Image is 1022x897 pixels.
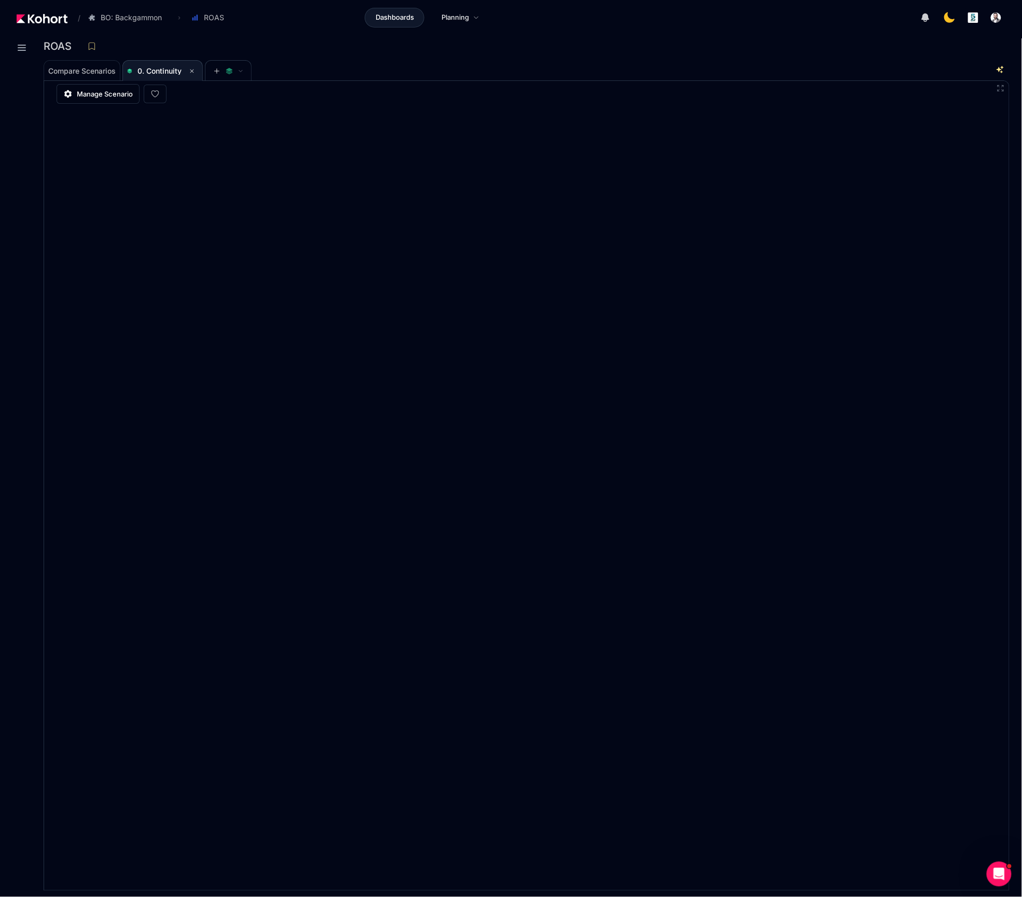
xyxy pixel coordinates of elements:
[137,66,182,75] span: 0. Continuity
[70,12,80,23] span: /
[186,9,235,26] button: ROAS
[204,12,224,23] span: ROAS
[48,67,116,75] span: Compare Scenarios
[365,8,424,27] a: Dashboards
[44,41,78,51] h3: ROAS
[997,84,1005,92] button: Fullscreen
[82,9,173,26] button: BO: Backgammon
[17,14,67,23] img: Kohort logo
[101,12,162,23] span: BO: Backgammon
[176,13,183,22] span: ›
[987,862,1012,887] iframe: Intercom live chat
[376,12,414,23] span: Dashboards
[77,89,133,99] span: Manage Scenario
[441,12,469,23] span: Planning
[57,84,140,104] a: Manage Scenario
[431,8,490,27] a: Planning
[968,12,978,23] img: logo_logo_images_1_20240607072359498299_20240828135028712857.jpeg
